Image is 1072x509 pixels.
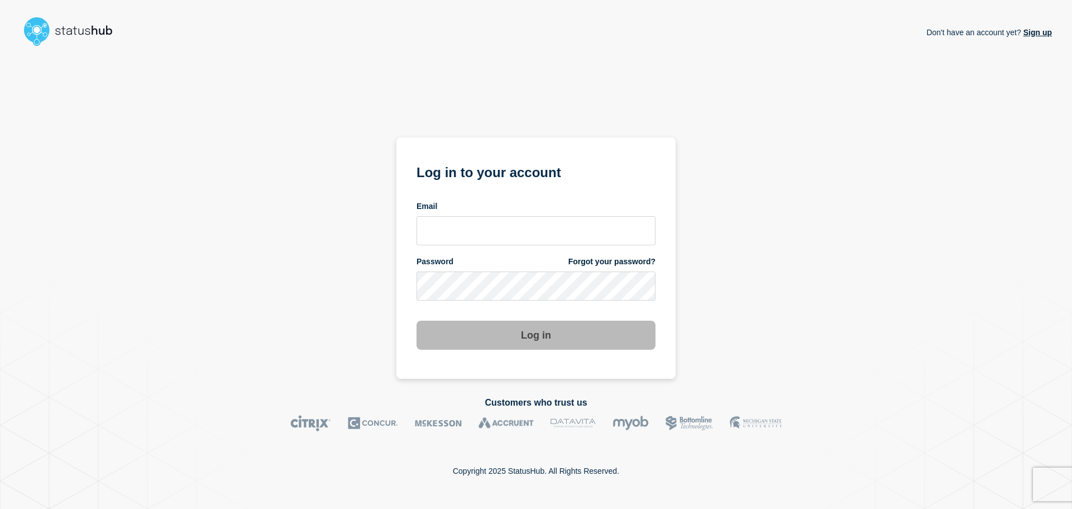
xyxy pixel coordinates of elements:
[417,201,437,212] span: Email
[417,256,453,267] span: Password
[551,415,596,431] img: DataVita logo
[666,415,713,431] img: Bottomline logo
[417,216,655,245] input: email input
[612,415,649,431] img: myob logo
[415,415,462,431] img: McKesson logo
[290,415,331,431] img: Citrix logo
[1021,28,1052,37] a: Sign up
[478,415,534,431] img: Accruent logo
[417,161,655,182] h1: Log in to your account
[348,415,398,431] img: Concur logo
[926,19,1052,46] p: Don't have an account yet?
[20,13,126,49] img: StatusHub logo
[568,256,655,267] a: Forgot your password?
[417,272,655,301] input: password input
[417,321,655,350] button: Log in
[453,467,619,475] p: Copyright 2025 StatusHub. All Rights Reserved.
[730,415,782,431] img: MSU logo
[20,398,1052,408] h2: Customers who trust us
